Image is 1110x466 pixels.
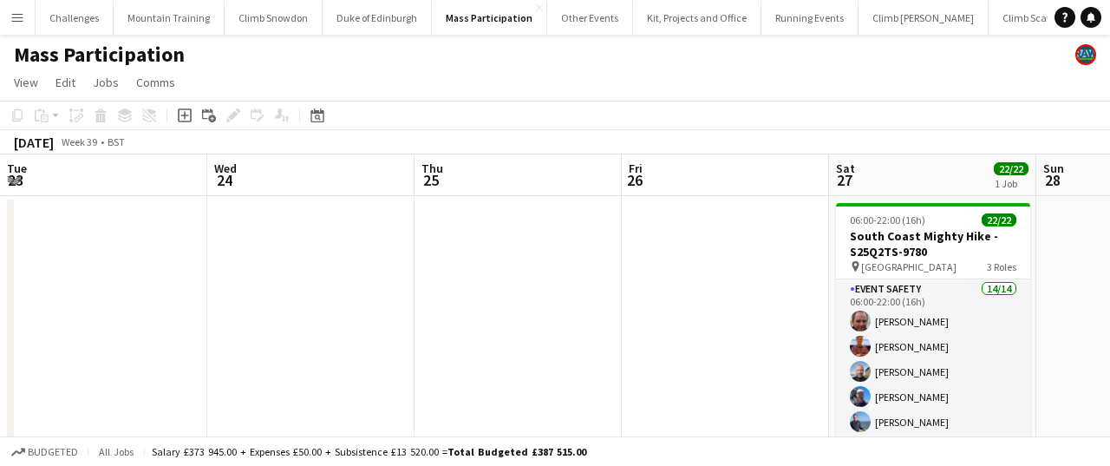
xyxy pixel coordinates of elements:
span: Budgeted [28,446,78,458]
span: 26 [626,170,643,190]
div: 1 Job [995,177,1028,190]
span: 27 [833,170,855,190]
span: All jobs [95,445,137,458]
button: Other Events [547,1,633,35]
span: 24 [212,170,237,190]
h3: South Coast Mighty Hike - S25Q2TS-9780 [836,228,1030,259]
button: Mass Participation [432,1,547,35]
button: Climb [PERSON_NAME] [859,1,989,35]
div: [DATE] [14,134,54,151]
span: 06:00-22:00 (16h) [850,213,925,226]
span: View [14,75,38,90]
span: 22/22 [994,162,1028,175]
span: 25 [419,170,443,190]
span: 23 [4,170,27,190]
span: Tue [7,161,27,176]
span: 28 [1041,170,1064,190]
div: Salary £373 945.00 + Expenses £50.00 + Subsistence £13 520.00 = [152,445,586,458]
span: 22/22 [982,213,1016,226]
button: Running Events [761,1,859,35]
span: Sat [836,161,855,176]
div: BST [108,135,125,148]
span: Thu [421,161,443,176]
span: Comms [136,75,175,90]
button: Duke of Edinburgh [323,1,432,35]
button: Kit, Projects and Office [633,1,761,35]
app-job-card: 06:00-22:00 (16h)22/22South Coast Mighty Hike - S25Q2TS-9780 [GEOGRAPHIC_DATA]3 RolesEvent Safety... [836,203,1030,460]
span: Sun [1043,161,1064,176]
a: Edit [49,71,82,94]
button: Budgeted [9,443,81,462]
span: Edit [55,75,75,90]
span: Total Budgeted £387 515.00 [447,445,586,458]
app-user-avatar: Staff RAW Adventures [1075,44,1096,65]
span: Wed [214,161,237,176]
span: Jobs [93,75,119,90]
button: Climb Snowdon [225,1,323,35]
span: Week 39 [57,135,101,148]
span: Fri [629,161,643,176]
a: Comms [129,71,182,94]
h1: Mass Participation [14,42,185,68]
button: Challenges [36,1,114,35]
span: 3 Roles [987,260,1016,273]
a: Jobs [86,71,126,94]
button: Mountain Training [114,1,225,35]
a: View [7,71,45,94]
span: [GEOGRAPHIC_DATA] [861,260,957,273]
button: Climb Scafell Pike [989,1,1094,35]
